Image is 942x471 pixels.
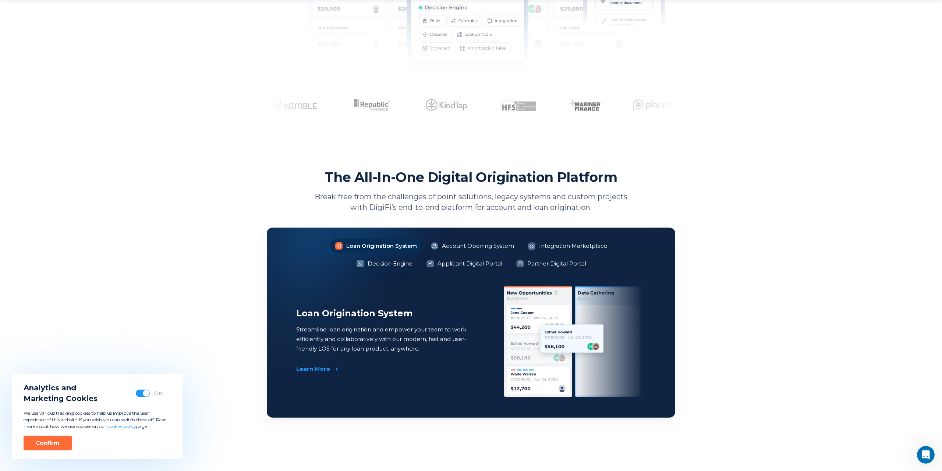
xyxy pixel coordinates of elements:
li: Loan Origination System [330,239,421,253]
p: Streamline loan origination and empower your team to work efficiently and collaboratively with ou... [296,325,471,354]
a: Learn More [296,365,335,373]
h2: The All-In-One Digital Origination Platform [325,169,617,186]
span: Analytics and [24,383,98,393]
p: We use various tracking cookies to help us improve the user experience of this website. If you wi... [24,410,171,430]
iframe: Intercom live chat [917,446,935,464]
div: Learn More [296,365,330,373]
div: On [154,390,162,397]
li: Account Opening System [426,239,518,253]
img: Client Logo 5 [565,99,597,111]
button: Confirm [24,436,72,450]
li: Applicant Digital Portal [421,256,507,271]
img: Client Logo 3 [422,99,464,111]
img: Client Logo 1 [263,99,314,111]
div: Confirm [36,439,60,447]
a: cookies policy [107,423,136,429]
li: Integration Marketplace [523,239,612,253]
img: Loan Origination System [504,286,646,397]
p: Break free from the challenges of point solutions, legacy systems and custom projects with DigiFi... [311,191,631,213]
span: Marketing Cookies [24,393,98,404]
li: Partner Digital Portal [511,256,591,271]
img: Client Logo 4 [496,99,532,111]
img: Client Logo 6 [630,99,678,111]
li: Decision Engine [351,256,417,271]
h2: Loan Origination System [296,308,471,319]
img: Client Logo 2 [346,99,390,111]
